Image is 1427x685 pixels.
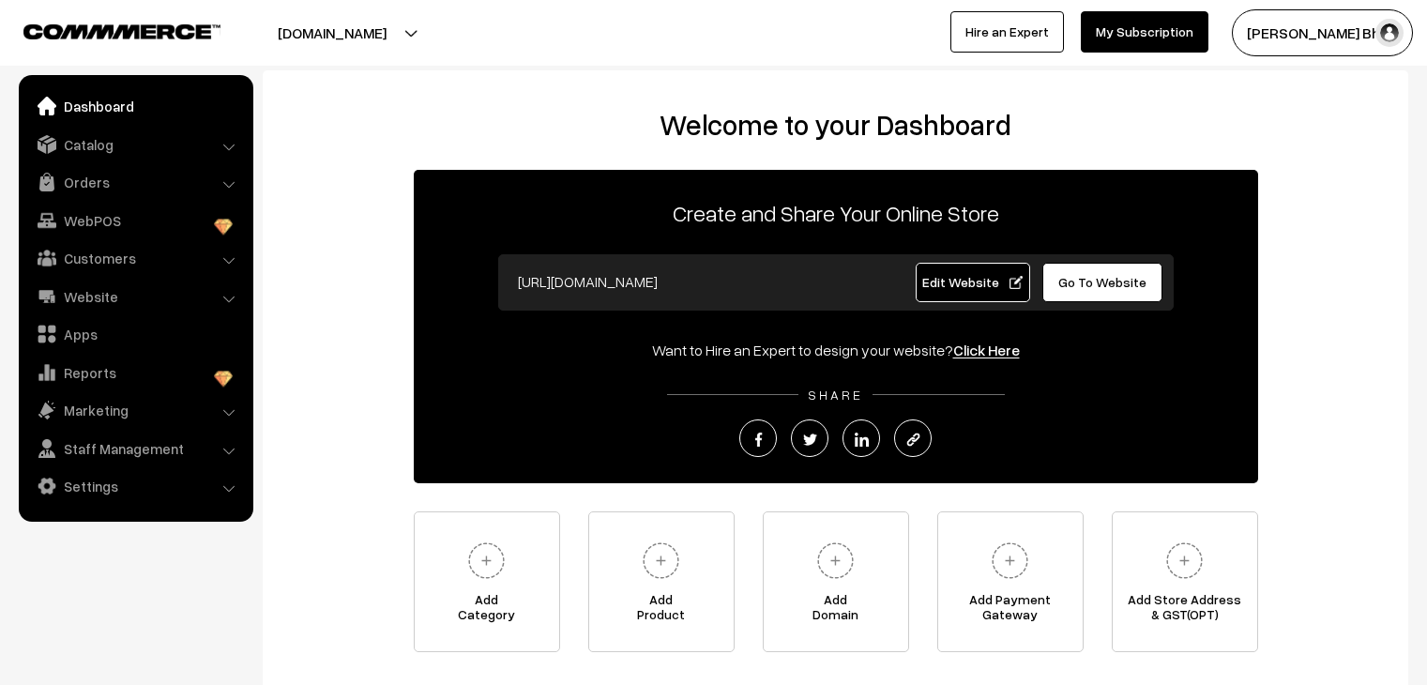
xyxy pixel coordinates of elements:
[23,432,247,465] a: Staff Management
[1112,511,1258,652] a: Add Store Address& GST(OPT)
[950,11,1064,53] a: Hire an Expert
[798,387,873,403] span: SHARE
[23,204,247,237] a: WebPOS
[23,89,247,123] a: Dashboard
[281,108,1389,142] h2: Welcome to your Dashboard
[764,592,908,630] span: Add Domain
[1058,274,1146,290] span: Go To Website
[414,196,1258,230] p: Create and Share Your Online Store
[23,241,247,275] a: Customers
[1042,263,1163,302] a: Go To Website
[415,592,559,630] span: Add Category
[1159,535,1210,586] img: plus.svg
[588,511,735,652] a: AddProduct
[23,356,247,389] a: Reports
[937,511,1084,652] a: Add PaymentGateway
[635,535,687,586] img: plus.svg
[916,263,1030,302] a: Edit Website
[23,19,188,41] a: COMMMERCE
[589,592,734,630] span: Add Product
[922,274,1023,290] span: Edit Website
[212,9,452,56] button: [DOMAIN_NAME]
[984,535,1036,586] img: plus.svg
[414,511,560,652] a: AddCategory
[23,280,247,313] a: Website
[23,469,247,503] a: Settings
[1375,19,1404,47] img: user
[461,535,512,586] img: plus.svg
[414,339,1258,361] div: Want to Hire an Expert to design your website?
[763,511,909,652] a: AddDomain
[810,535,861,586] img: plus.svg
[938,592,1083,630] span: Add Payment Gateway
[23,317,247,351] a: Apps
[23,24,220,38] img: COMMMERCE
[1081,11,1208,53] a: My Subscription
[23,393,247,427] a: Marketing
[23,165,247,199] a: Orders
[953,341,1020,359] a: Click Here
[1232,9,1413,56] button: [PERSON_NAME] Bha…
[23,128,247,161] a: Catalog
[1113,592,1257,630] span: Add Store Address & GST(OPT)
